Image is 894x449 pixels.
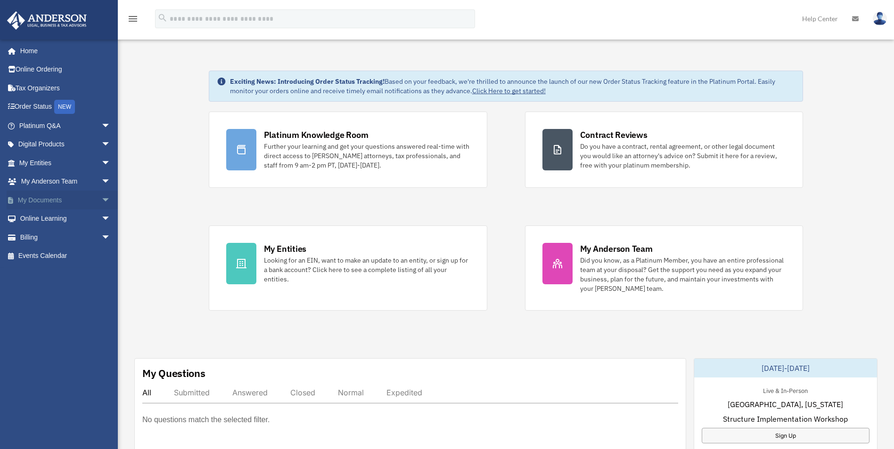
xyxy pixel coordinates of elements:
div: Based on your feedback, we're thrilled to announce the launch of our new Order Status Tracking fe... [230,77,796,96]
div: Contract Reviews [580,129,648,141]
a: Online Learningarrow_drop_down [7,209,125,228]
span: Structure Implementation Workshop [723,413,848,425]
a: My Anderson Team Did you know, as a Platinum Member, you have an entire professional team at your... [525,225,804,311]
span: arrow_drop_down [101,228,120,247]
a: Contract Reviews Do you have a contract, rental agreement, or other legal document you would like... [525,112,804,188]
div: [DATE]-[DATE] [694,359,877,377]
a: My Entitiesarrow_drop_down [7,153,125,172]
div: NEW [54,100,75,114]
span: [GEOGRAPHIC_DATA], [US_STATE] [728,399,843,410]
div: Do you have a contract, rental agreement, or other legal document you would like an attorney's ad... [580,142,786,170]
div: Further your learning and get your questions answered real-time with direct access to [PERSON_NAM... [264,142,470,170]
a: My Entities Looking for an EIN, want to make an update to an entity, or sign up for a bank accoun... [209,225,487,311]
div: Expedited [386,388,422,397]
a: Home [7,41,120,60]
a: Platinum Q&Aarrow_drop_down [7,116,125,135]
a: My Anderson Teamarrow_drop_down [7,172,125,191]
div: Closed [290,388,315,397]
span: arrow_drop_down [101,135,120,154]
div: Looking for an EIN, want to make an update to an entity, or sign up for a bank account? Click her... [264,256,470,284]
span: arrow_drop_down [101,153,120,173]
div: Platinum Knowledge Room [264,129,369,141]
a: My Documentsarrow_drop_down [7,191,125,209]
div: Live & In-Person [755,385,815,395]
div: Answered [232,388,268,397]
div: My Entities [264,243,306,255]
a: Online Ordering [7,60,125,79]
a: Digital Productsarrow_drop_down [7,135,125,154]
i: search [157,13,168,23]
div: My Anderson Team [580,243,653,255]
a: Billingarrow_drop_down [7,228,125,247]
div: Normal [338,388,364,397]
a: Order StatusNEW [7,97,125,117]
span: arrow_drop_down [101,191,120,210]
img: Anderson Advisors Platinum Portal [4,11,90,30]
a: Tax Organizers [7,79,125,97]
a: Click Here to get started! [472,87,546,95]
a: Platinum Knowledge Room Further your learning and get your questions answered real-time with dire... [209,112,487,188]
span: arrow_drop_down [101,209,120,229]
div: Did you know, as a Platinum Member, you have an entire professional team at your disposal? Get th... [580,256,786,293]
div: My Questions [142,366,205,380]
a: Sign Up [702,428,869,443]
div: Submitted [174,388,210,397]
p: No questions match the selected filter. [142,413,270,426]
strong: Exciting News: Introducing Order Status Tracking! [230,77,385,86]
span: arrow_drop_down [101,172,120,192]
a: menu [127,16,139,24]
div: All [142,388,151,397]
img: User Pic [873,12,887,25]
span: arrow_drop_down [101,116,120,136]
i: menu [127,13,139,24]
a: Events Calendar [7,247,125,265]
